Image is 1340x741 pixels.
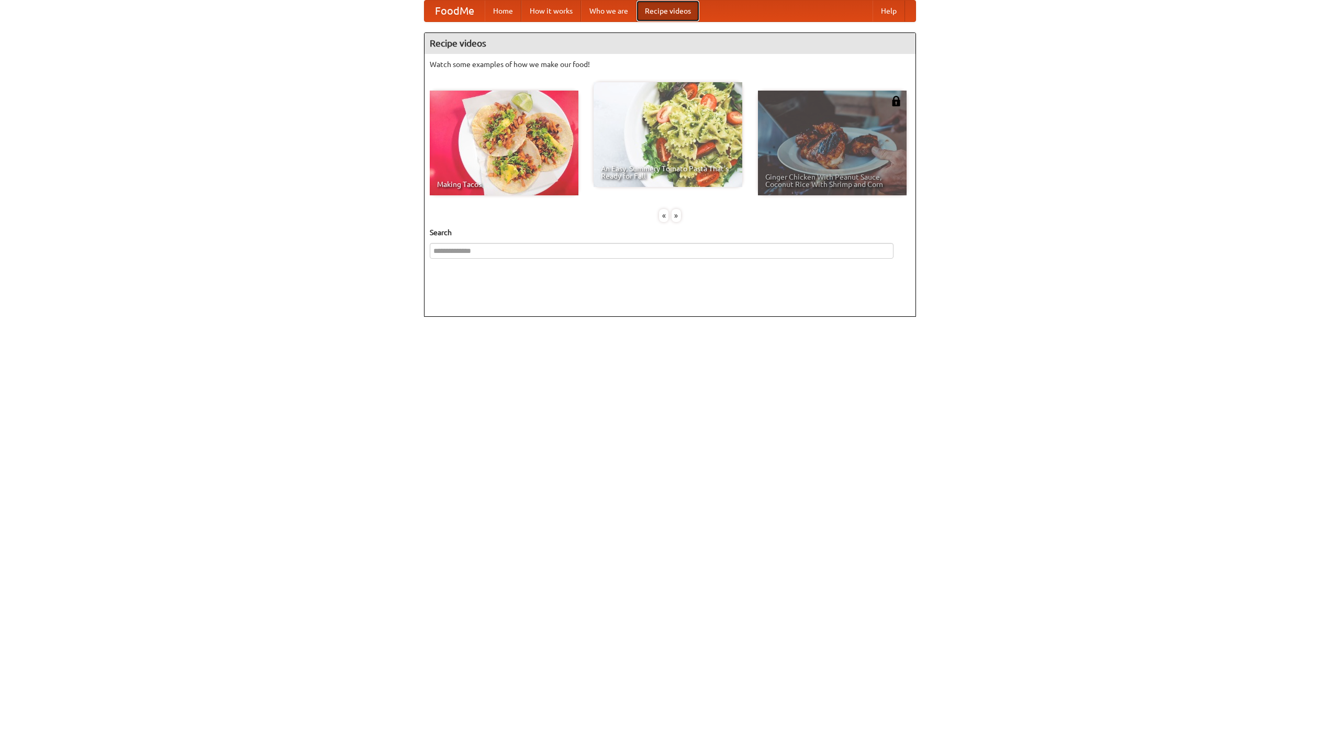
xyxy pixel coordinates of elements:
a: Making Tacos [430,91,578,195]
a: FoodMe [425,1,485,21]
div: » [672,209,681,222]
span: Making Tacos [437,181,571,188]
a: An Easy, Summery Tomato Pasta That's Ready for Fall [594,82,742,187]
a: Who we are [581,1,636,21]
a: Recipe videos [636,1,699,21]
img: 483408.png [891,96,901,106]
a: Help [873,1,905,21]
h4: Recipe videos [425,33,915,54]
h5: Search [430,227,910,238]
div: « [659,209,668,222]
a: How it works [521,1,581,21]
p: Watch some examples of how we make our food! [430,59,910,70]
a: Home [485,1,521,21]
span: An Easy, Summery Tomato Pasta That's Ready for Fall [601,165,735,180]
